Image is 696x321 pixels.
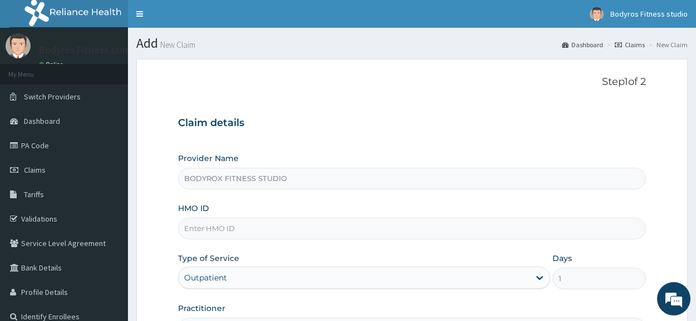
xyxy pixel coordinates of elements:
input: Enter HMO ID [178,218,646,239]
label: Practitioner [178,303,225,314]
label: Days [552,253,572,264]
li: New Claim [646,40,688,49]
h3: Claim details [178,117,646,129]
h1: Add [136,36,688,51]
label: Provider Name [178,153,239,164]
label: Type of Service [178,253,239,264]
a: Claims [615,40,645,49]
a: Dashboard [562,40,603,49]
small: New Claim [158,41,195,49]
a: Online [39,61,66,68]
p: Bodyros Fitness studio [39,45,138,55]
span: Tariffs [24,189,44,199]
label: HMO ID [178,203,209,214]
span: Bodyros Fitness studio [610,9,688,19]
span: Dashboard [24,116,60,126]
span: Claims [24,165,46,175]
img: User Image [6,33,31,58]
span: Switch Providers [24,92,81,102]
img: User Image [590,7,604,21]
p: Step 1 of 2 [178,76,646,88]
